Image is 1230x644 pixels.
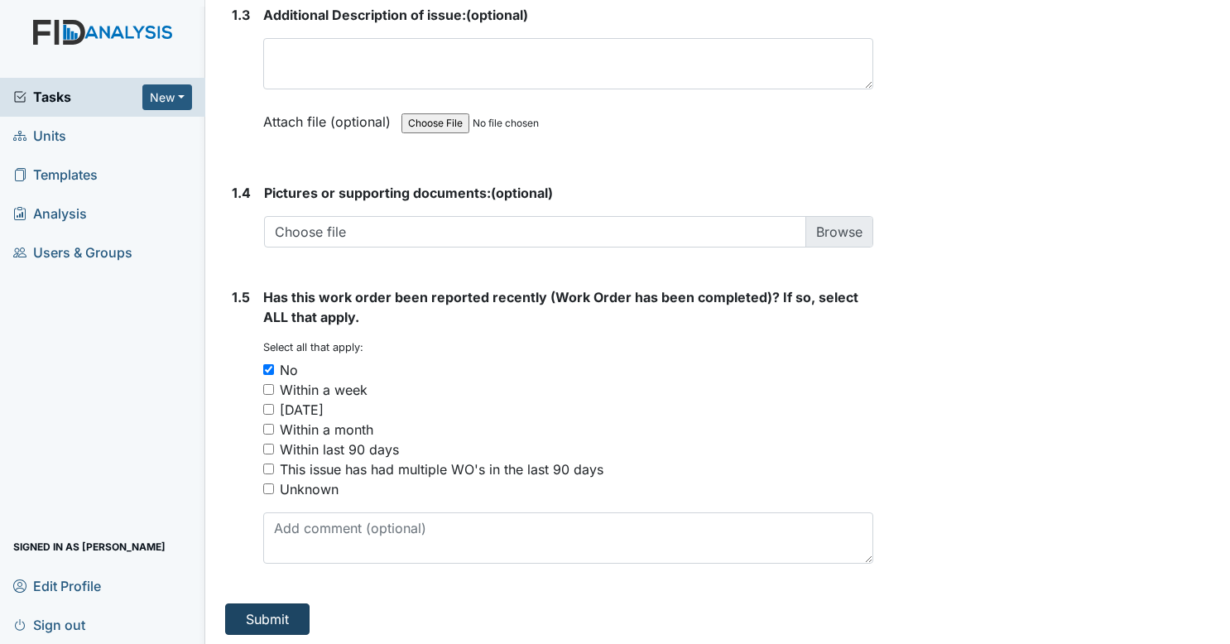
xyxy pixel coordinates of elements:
[280,420,373,440] div: Within a month
[264,185,491,201] span: Pictures or supporting documents:
[263,464,274,474] input: This issue has had multiple WO's in the last 90 days
[232,287,250,307] label: 1.5
[263,7,466,23] span: Additional Description of issue:
[263,103,397,132] label: Attach file (optional)
[263,404,274,415] input: [DATE]
[263,424,274,435] input: Within a month
[263,364,274,375] input: No
[280,479,339,499] div: Unknown
[225,603,310,635] button: Submit
[280,380,368,400] div: Within a week
[280,459,603,479] div: This issue has had multiple WO's in the last 90 days
[263,5,874,25] strong: (optional)
[13,573,101,598] span: Edit Profile
[13,87,142,107] a: Tasks
[13,534,166,560] span: Signed in as [PERSON_NAME]
[263,341,363,353] small: Select all that apply:
[280,400,324,420] div: [DATE]
[13,240,132,266] span: Users & Groups
[142,84,192,110] button: New
[263,483,274,494] input: Unknown
[232,183,251,203] label: 1.4
[13,123,66,149] span: Units
[263,289,858,325] span: Has this work order been reported recently (Work Order has been completed)? If so, select ALL tha...
[280,440,399,459] div: Within last 90 days
[263,384,274,395] input: Within a week
[13,201,87,227] span: Analysis
[280,360,298,380] div: No
[13,162,98,188] span: Templates
[264,183,874,203] strong: (optional)
[13,612,85,637] span: Sign out
[232,5,250,25] label: 1.3
[263,444,274,454] input: Within last 90 days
